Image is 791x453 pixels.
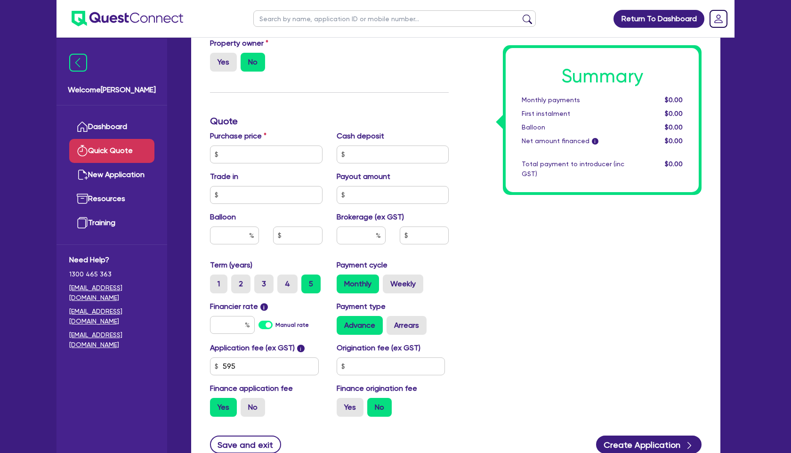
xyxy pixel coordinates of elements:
a: Return To Dashboard [613,10,704,28]
span: i [260,303,268,311]
span: Welcome [PERSON_NAME] [68,84,156,96]
label: 5 [301,275,321,293]
label: No [241,398,265,417]
a: New Application [69,163,154,187]
img: resources [77,193,88,204]
label: 4 [277,275,298,293]
label: Origination fee (ex GST) [337,342,420,354]
span: $0.00 [665,123,683,131]
label: Yes [210,53,237,72]
label: Payment type [337,301,386,312]
span: 1300 465 363 [69,269,154,279]
img: quest-connect-logo-blue [72,11,183,26]
span: i [592,138,598,145]
img: training [77,217,88,228]
img: new-application [77,169,88,180]
div: First instalment [515,109,631,119]
h1: Summary [522,65,683,88]
label: No [367,398,392,417]
label: Weekly [383,275,423,293]
label: No [241,53,265,72]
a: Training [69,211,154,235]
label: Payment cycle [337,259,387,271]
a: [EMAIL_ADDRESS][DOMAIN_NAME] [69,307,154,326]
label: Financier rate [210,301,268,312]
label: Advance [337,316,383,335]
label: 2 [231,275,250,293]
label: Finance origination fee [337,383,417,394]
span: $0.00 [665,96,683,104]
label: Trade in [210,171,238,182]
a: [EMAIL_ADDRESS][DOMAIN_NAME] [69,283,154,303]
a: Dashboard [69,115,154,139]
label: Finance application fee [210,383,293,394]
label: 3 [254,275,274,293]
a: Dropdown toggle [706,7,731,31]
span: i [297,345,305,352]
label: Arrears [387,316,427,335]
img: icon-menu-close [69,54,87,72]
label: Term (years) [210,259,252,271]
h3: Quote [210,115,449,127]
label: Yes [337,398,363,417]
label: Purchase price [210,130,266,142]
img: quick-quote [77,145,88,156]
a: Resources [69,187,154,211]
label: 1 [210,275,227,293]
label: Application fee (ex GST) [210,342,295,354]
label: Cash deposit [337,130,384,142]
span: $0.00 [665,110,683,117]
label: Manual rate [275,321,309,329]
label: Property owner [210,38,268,49]
div: Total payment to introducer (inc GST) [515,159,631,179]
label: Payout amount [337,171,390,182]
span: Need Help? [69,254,154,266]
div: Balloon [515,122,631,132]
div: Net amount financed [515,136,631,146]
label: Monthly [337,275,379,293]
a: [EMAIL_ADDRESS][DOMAIN_NAME] [69,330,154,350]
a: Quick Quote [69,139,154,163]
span: $0.00 [665,160,683,168]
label: Yes [210,398,237,417]
span: $0.00 [665,137,683,145]
label: Balloon [210,211,236,223]
label: Brokerage (ex GST) [337,211,404,223]
div: Monthly payments [515,95,631,105]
